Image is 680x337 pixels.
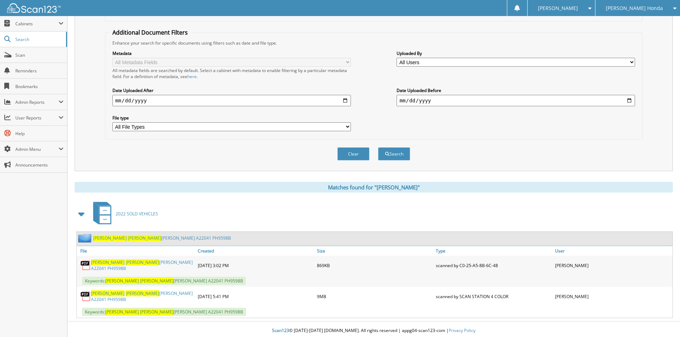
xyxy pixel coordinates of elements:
span: [PERSON_NAME] [128,235,161,241]
span: Scan123 [272,327,289,333]
span: [PERSON_NAME] [538,6,578,10]
div: [DATE] 3:02 PM [196,257,315,273]
span: [PERSON_NAME] [126,259,159,265]
span: Bookmarks [15,83,64,90]
a: [PERSON_NAME] [PERSON_NAME][PERSON_NAME] A22041 PH9598B [91,290,194,302]
span: [PERSON_NAME] [126,290,159,296]
span: Admin Reports [15,99,59,105]
span: Reminders [15,68,64,74]
span: [PERSON_NAME] [105,309,139,315]
div: 869KB [315,257,434,273]
input: end [397,95,635,106]
span: 2022 SOLD VEHICLES [116,211,158,217]
div: scanned by C0-25-A5-8B-6C-48 [434,257,553,273]
span: Keywords: [PERSON_NAME] A22041 PH9598B [82,277,246,285]
label: Date Uploaded Before [397,87,635,93]
input: start [112,95,351,106]
button: Search [378,147,410,160]
button: Clear [337,147,369,160]
div: Matches found for "[PERSON_NAME]" [75,182,673,193]
div: [PERSON_NAME] [553,257,673,273]
img: scan123-logo-white.svg [7,3,61,13]
a: Type [434,246,553,256]
legend: Additional Document Filters [109,29,191,36]
div: All metadata fields are searched by default. Select a cabinet with metadata to enable filtering b... [112,67,351,80]
a: File [77,246,196,256]
span: Admin Menu [15,146,59,152]
div: [DATE] 5:41 PM [196,289,315,304]
label: Metadata [112,50,351,56]
span: [PERSON_NAME] [140,309,173,315]
span: Search [15,36,62,42]
label: Date Uploaded After [112,87,351,93]
a: Privacy Policy [449,327,475,333]
a: here [187,73,197,80]
div: [PERSON_NAME] [553,289,673,304]
a: [PERSON_NAME] [PERSON_NAME][PERSON_NAME] A22041 PH9598B [91,259,194,271]
span: [PERSON_NAME] [105,278,139,284]
img: folder2.png [78,234,93,242]
a: 2022 SOLD VEHICLES [89,200,158,228]
span: [PERSON_NAME] [91,259,125,265]
span: [PERSON_NAME] [91,290,125,296]
div: Enhance your search for specific documents using filters such as date and file type. [109,40,639,46]
label: Uploaded By [397,50,635,56]
span: Keywords: [PERSON_NAME] A22041 PH9598B [82,308,246,316]
span: Help [15,131,64,137]
iframe: Chat Widget [644,303,680,337]
span: [PERSON_NAME] [93,235,127,241]
div: 9MB [315,289,434,304]
span: User Reports [15,115,59,121]
label: File type [112,115,351,121]
img: PDF.png [80,291,91,302]
span: Announcements [15,162,64,168]
a: Size [315,246,434,256]
span: [PERSON_NAME] Honda [606,6,663,10]
a: User [553,246,673,256]
span: Cabinets [15,21,59,27]
a: [PERSON_NAME] [PERSON_NAME][PERSON_NAME] A22041 PH9598B [93,235,231,241]
div: scanned by SCAN STATION 4 COLOR [434,289,553,304]
img: PDF.png [80,260,91,271]
span: [PERSON_NAME] [140,278,173,284]
span: Scan [15,52,64,58]
a: Created [196,246,315,256]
